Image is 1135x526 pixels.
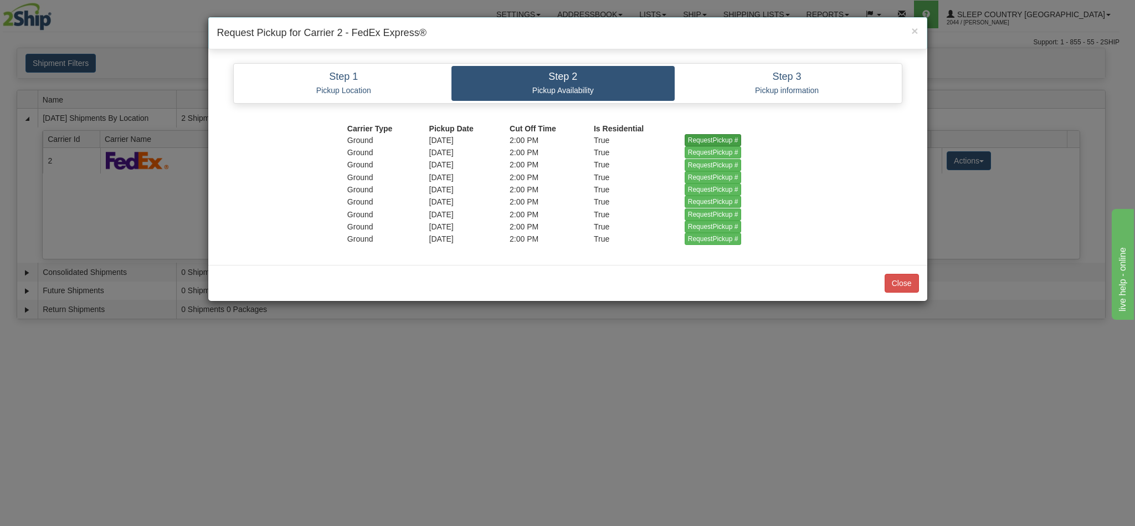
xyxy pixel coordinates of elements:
[429,123,510,134] th: Pickup Date
[675,66,900,101] a: Step 3 Pickup information
[510,146,594,159] td: 2:00 PM
[685,196,742,208] input: RequestPickup #
[594,233,685,245] td: True
[429,183,510,196] td: [DATE]
[594,171,685,183] td: True
[594,159,685,171] td: True
[683,85,891,95] p: Pickup information
[429,233,510,245] td: [DATE]
[347,208,429,220] td: Ground
[8,7,102,20] div: live help - online
[510,159,594,171] td: 2:00 PM
[429,221,510,233] td: [DATE]
[594,183,685,196] td: True
[429,171,510,183] td: [DATE]
[510,221,594,233] td: 2:00 PM
[244,85,444,95] p: Pickup Location
[347,183,429,196] td: Ground
[594,221,685,233] td: True
[429,196,510,208] td: [DATE]
[594,208,685,220] td: True
[451,66,675,101] a: Step 2 Pickup Availability
[244,72,444,83] h4: Step 1
[429,159,510,171] td: [DATE]
[460,72,666,83] h4: Step 2
[594,146,685,159] td: True
[685,183,742,196] input: RequestPickup #
[885,274,919,293] button: Close
[217,26,918,40] h4: Request Pickup for Carrier 2 - FedEx Express®
[685,221,742,233] input: RequestPickup #
[236,66,452,101] a: Step 1 Pickup Location
[460,85,666,95] p: Pickup Availability
[510,196,594,208] td: 2:00 PM
[510,233,594,245] td: 2:00 PM
[429,146,510,159] td: [DATE]
[911,24,918,37] span: ×
[685,134,742,146] input: RequestPickup #
[685,208,742,221] input: RequestPickup #
[510,183,594,196] td: 2:00 PM
[685,159,742,171] input: RequestPickup #
[510,171,594,183] td: 2:00 PM
[594,134,685,146] td: True
[347,196,429,208] td: Ground
[594,196,685,208] td: True
[1110,206,1134,319] iframe: chat widget
[685,171,742,183] input: RequestPickup #
[911,25,918,37] button: Close
[347,233,429,245] td: Ground
[510,208,594,220] td: 2:00 PM
[347,171,429,183] td: Ground
[347,134,429,146] td: Ground
[685,146,742,159] input: RequestPickup #
[429,134,510,146] td: [DATE]
[429,208,510,220] td: [DATE]
[510,123,594,134] th: Cut Off Time
[347,123,429,134] th: Carrier Type
[347,159,429,171] td: Ground
[685,233,742,245] input: RequestPickup #
[347,146,429,159] td: Ground
[347,221,429,233] td: Ground
[594,123,685,134] th: Is Residential
[510,134,594,146] td: 2:00 PM
[683,72,891,83] h4: Step 3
